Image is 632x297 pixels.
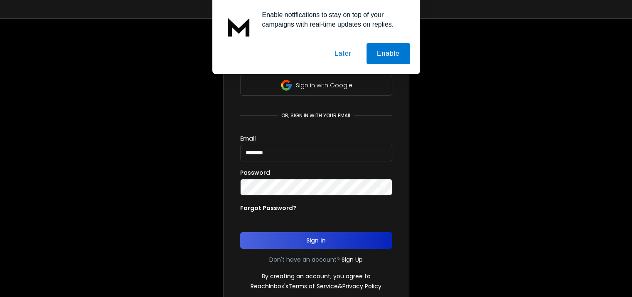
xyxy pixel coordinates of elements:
[288,282,338,290] a: Terms of Service
[366,43,410,64] button: Enable
[262,272,371,280] p: By creating an account, you agree to
[296,81,352,89] p: Sign in with Google
[269,255,340,264] p: Don't have an account?
[256,10,410,29] div: Enable notifications to stay on top of your campaigns with real-time updates on replies.
[240,204,296,212] p: Forgot Password?
[222,10,256,43] img: notification icon
[240,136,256,141] label: Email
[324,43,361,64] button: Later
[240,170,270,176] label: Password
[278,112,354,119] p: or, sign in with your email
[342,282,381,290] a: Privacy Policy
[251,282,381,290] p: ReachInbox's &
[342,255,363,264] a: Sign Up
[240,232,392,249] button: Sign In
[240,75,392,96] button: Sign in with Google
